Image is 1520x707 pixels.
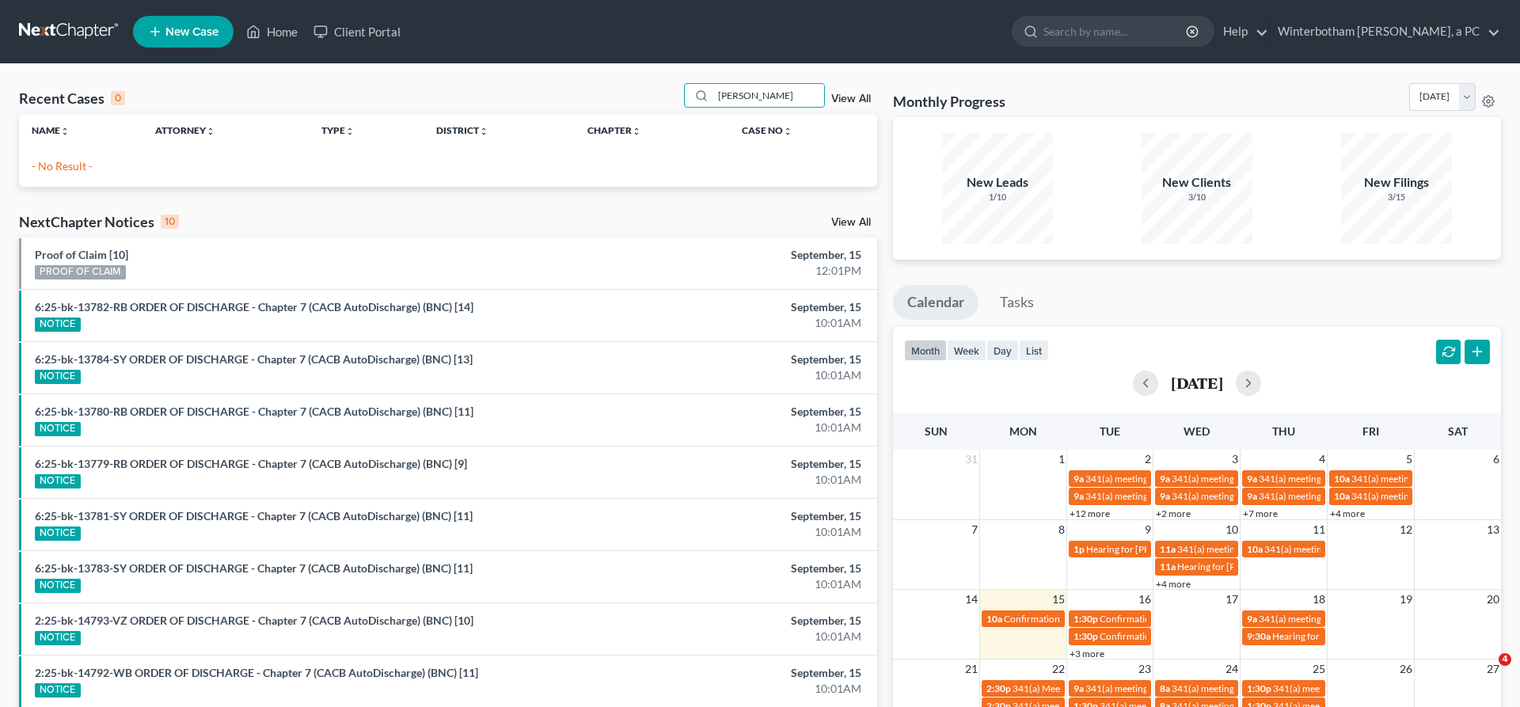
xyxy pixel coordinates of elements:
[165,26,218,38] span: New Case
[1398,659,1414,678] span: 26
[1270,17,1500,46] a: Winterbotham [PERSON_NAME], a PC
[1466,653,1504,691] iframe: Intercom live chat
[35,579,81,593] div: NOTICE
[1073,490,1084,502] span: 9a
[742,124,792,136] a: Case Nounfold_more
[1143,450,1153,469] span: 2
[1160,473,1170,485] span: 9a
[831,217,871,228] a: View All
[1051,659,1066,678] span: 22
[1004,613,1184,625] span: Confirmation hearing for [PERSON_NAME]
[1019,340,1049,361] button: list
[1247,613,1257,625] span: 9a
[596,420,861,435] div: 10:01AM
[35,317,81,332] div: NOTICE
[1100,613,1449,625] span: Confirmation hearing for [PERSON_NAME] and [PERSON_NAME] [PERSON_NAME]
[596,404,861,420] div: September, 15
[1156,507,1191,519] a: +2 more
[436,124,488,136] a: Districtunfold_more
[161,215,179,229] div: 10
[1085,682,1238,694] span: 341(a) meeting for [PERSON_NAME]
[1172,490,1418,502] span: 341(a) meeting for [PERSON_NAME] and [PERSON_NAME]
[1247,490,1257,502] span: 9a
[1070,507,1110,519] a: +12 more
[1317,450,1327,469] span: 4
[986,285,1048,320] a: Tasks
[1160,682,1170,694] span: 8a
[783,127,792,136] i: unfold_more
[238,17,306,46] a: Home
[35,370,81,384] div: NOTICE
[970,520,979,539] span: 7
[321,124,355,136] a: Typeunfold_more
[1259,473,1412,485] span: 341(a) meeting for [PERSON_NAME]
[1243,507,1278,519] a: +7 more
[713,84,824,107] input: Search by name...
[479,127,488,136] i: unfold_more
[1224,520,1240,539] span: 10
[206,127,215,136] i: unfold_more
[35,631,81,645] div: NOTICE
[19,212,179,231] div: NextChapter Notices
[1341,192,1452,203] div: 3/15
[35,300,473,314] a: 6:25-bk-13782-RB ORDER OF DISCHARGE - Chapter 7 (CACB AutoDischarge) (BNC) [14]
[1142,192,1252,203] div: 3/10
[1085,473,1408,485] span: 341(a) meeting for [PERSON_NAME] [PERSON_NAME] and [PERSON_NAME]
[1073,543,1085,555] span: 1p
[1137,659,1153,678] span: 23
[986,613,1002,625] span: 10a
[1057,520,1066,539] span: 8
[1013,682,1260,694] span: 341(a) Meeting for [PERSON_NAME] and [PERSON_NAME]
[1156,578,1191,590] a: +4 more
[1330,507,1365,519] a: +4 more
[111,91,125,105] div: 0
[596,508,861,524] div: September, 15
[596,367,861,383] div: 10:01AM
[1215,17,1268,46] a: Help
[35,683,81,697] div: NOTICE
[19,89,125,108] div: Recent Cases
[986,682,1011,694] span: 2:30p
[1177,543,1423,555] span: 341(a) meeting for [PERSON_NAME] and [PERSON_NAME]
[1160,561,1176,572] span: 11a
[35,509,473,523] a: 6:25-bk-13781-SY ORDER OF DISCHARGE - Chapter 7 (CACB AutoDischarge) (BNC) [11]
[596,299,861,315] div: September, 15
[1137,590,1153,609] span: 16
[35,405,473,418] a: 6:25-bk-13780-RB ORDER OF DISCHARGE - Chapter 7 (CACB AutoDischarge) (BNC) [11]
[1247,543,1263,555] span: 10a
[60,127,70,136] i: unfold_more
[963,659,979,678] span: 21
[1070,648,1104,659] a: +3 more
[1172,473,1324,485] span: 341(a) meeting for [PERSON_NAME]
[596,472,861,488] div: 10:01AM
[596,629,861,644] div: 10:01AM
[155,124,215,136] a: Attorneyunfold_more
[1171,374,1223,391] h2: [DATE]
[1311,520,1327,539] span: 11
[1073,473,1084,485] span: 9a
[831,93,871,105] a: View All
[596,247,861,263] div: September, 15
[35,561,473,575] a: 6:25-bk-13783-SY ORDER OF DISCHARGE - Chapter 7 (CACB AutoDischarge) (BNC) [11]
[587,124,641,136] a: Chapterunfold_more
[942,173,1053,192] div: New Leads
[1043,17,1188,46] input: Search by name...
[596,681,861,697] div: 10:01AM
[596,352,861,367] div: September, 15
[893,92,1005,111] h3: Monthly Progress
[1247,473,1257,485] span: 9a
[1160,543,1176,555] span: 11a
[1485,520,1501,539] span: 13
[893,285,978,320] a: Calendar
[596,576,861,592] div: 10:01AM
[35,352,473,366] a: 6:25-bk-13784-SY ORDER OF DISCHARGE - Chapter 7 (CACB AutoDischarge) (BNC) [13]
[1273,682,1426,694] span: 341(a) meeting for [PERSON_NAME]
[345,127,355,136] i: unfold_more
[1485,590,1501,609] span: 20
[986,340,1019,361] button: day
[596,524,861,540] div: 10:01AM
[1051,590,1066,609] span: 15
[1086,543,1303,555] span: Hearing for [PERSON_NAME] and [PERSON_NAME]
[1491,450,1501,469] span: 6
[1334,473,1350,485] span: 10a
